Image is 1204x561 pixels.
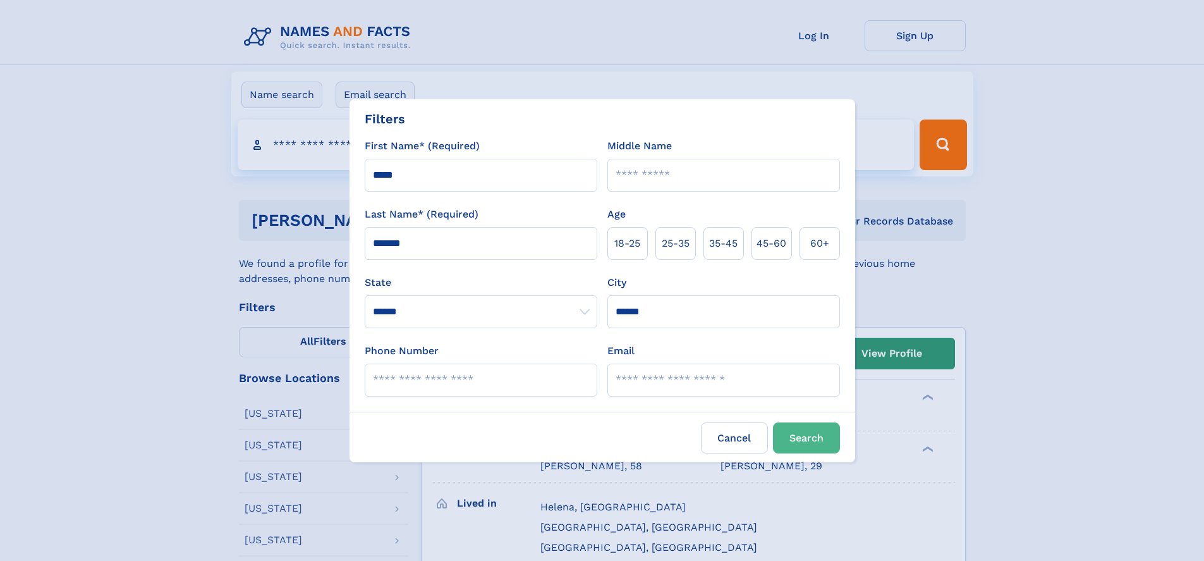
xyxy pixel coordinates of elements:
[701,422,768,453] label: Cancel
[662,236,690,251] span: 25‑35
[365,207,478,222] label: Last Name* (Required)
[607,343,635,359] label: Email
[365,275,597,290] label: State
[810,236,829,251] span: 60+
[614,236,640,251] span: 18‑25
[365,109,405,128] div: Filters
[607,139,672,154] label: Middle Name
[607,275,626,290] label: City
[365,343,439,359] label: Phone Number
[607,207,626,222] label: Age
[773,422,840,453] button: Search
[757,236,786,251] span: 45‑60
[365,139,480,154] label: First Name* (Required)
[709,236,738,251] span: 35‑45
